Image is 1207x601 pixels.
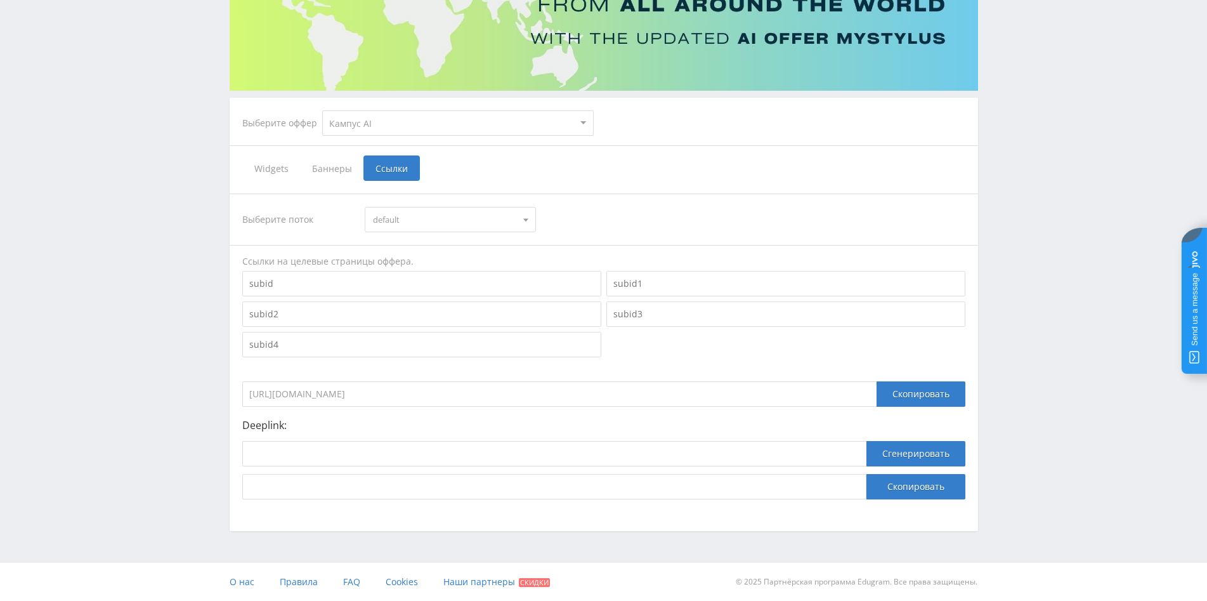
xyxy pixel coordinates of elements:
span: Правила [280,576,318,588]
a: Cookies [386,563,418,601]
span: Widgets [242,155,300,181]
div: Выберите оффер [242,118,322,128]
span: default [373,208,516,232]
a: Наши партнеры Скидки [443,563,550,601]
div: Скопировать [877,381,965,407]
input: subid4 [242,332,601,357]
span: Cookies [386,576,418,588]
span: Ссылки [363,155,420,181]
a: FAQ [343,563,360,601]
span: Баннеры [300,155,363,181]
p: Deeplink: [242,419,965,431]
span: Наши партнеры [443,576,515,588]
span: Скидки [519,578,550,587]
div: Выберите поток [242,207,353,232]
span: О нас [230,576,254,588]
input: subid1 [606,271,965,296]
div: © 2025 Партнёрская программа Edugram. Все права защищены. [610,563,977,601]
input: subid3 [606,301,965,327]
div: Ссылки на целевые страницы оффера. [242,255,965,268]
input: subid [242,271,601,296]
button: Скопировать [866,474,965,499]
input: subid2 [242,301,601,327]
span: FAQ [343,576,360,588]
button: Сгенерировать [866,441,965,466]
a: О нас [230,563,254,601]
a: Правила [280,563,318,601]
